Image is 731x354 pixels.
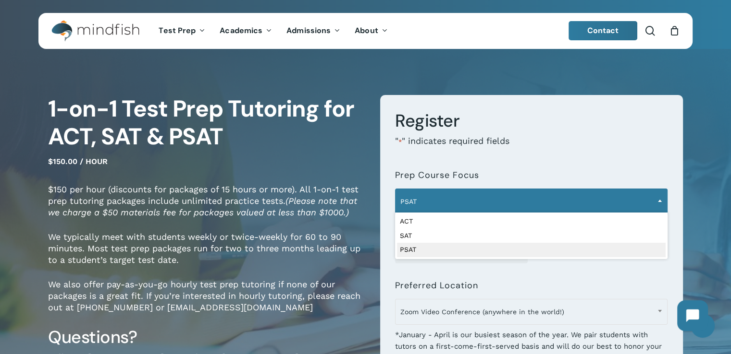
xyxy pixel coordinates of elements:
[151,27,212,35] a: Test Prep
[286,25,331,35] span: Admissions
[395,110,668,132] h3: Register
[212,27,279,35] a: Academics
[397,243,666,257] li: PSAT
[396,302,667,322] span: Zoom Video Conference (anywhere in the world!)
[395,299,668,325] span: Zoom Video Conference (anywhere in the world!)
[151,13,395,49] nav: Main Menu
[587,25,619,35] span: Contact
[395,170,479,180] label: Prep Course Focus
[38,13,693,49] header: Main Menu
[355,25,378,35] span: About
[395,189,668,214] span: PSAT
[159,25,196,35] span: Test Prep
[347,27,395,35] a: About
[395,135,668,161] p: " " indicates required fields
[279,27,347,35] a: Admissions
[569,21,638,40] a: Contact
[220,25,262,35] span: Academics
[48,95,366,151] h1: 1-on-1 Test Prep Tutoring for ACT, SAT & PSAT
[513,291,718,341] iframe: Chatbot
[395,281,478,290] label: Preferred Location
[48,157,108,166] span: $150.00 / hour
[48,196,357,217] em: (Please note that we charge a $50 materials fee for packages valued at less than $1000.)
[48,279,366,326] p: We also offer pay-as-you-go hourly test prep tutoring if none of our packages is a great fit. If ...
[48,231,366,279] p: We typically meet with students weekly or twice-weekly for 60 to 90 minutes. Most test prep packa...
[669,25,680,36] a: Cart
[48,184,366,231] p: $150 per hour (discounts for packages of 15 hours or more). All 1-on-1 test prep tutoring package...
[397,214,666,229] li: ACT
[48,326,366,348] h3: Questions?
[396,191,667,212] span: PSAT
[397,229,666,243] li: SAT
